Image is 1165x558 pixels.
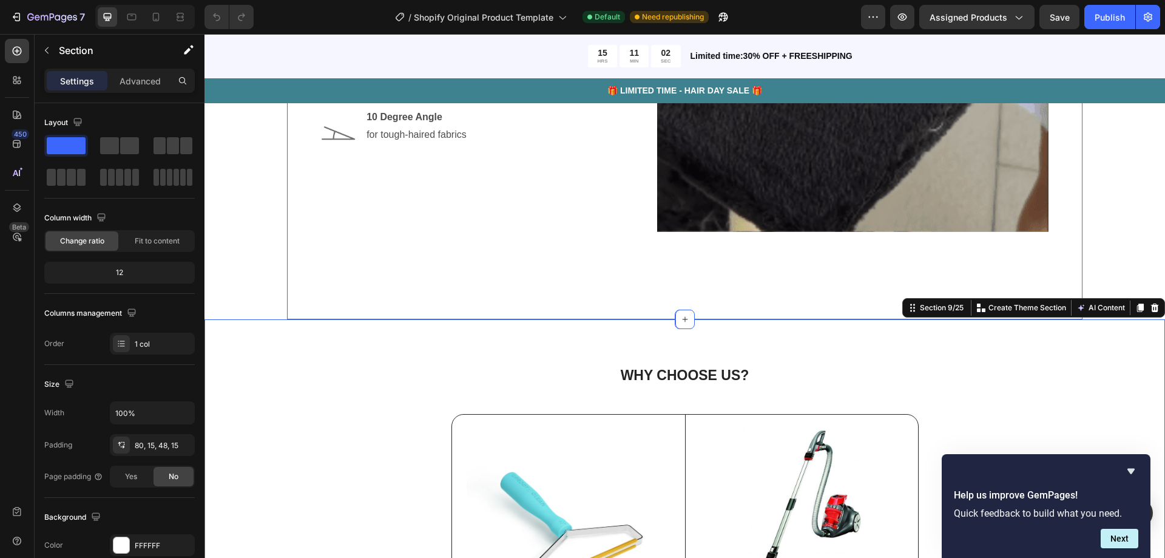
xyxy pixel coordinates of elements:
[44,115,85,131] div: Layout
[60,236,104,247] span: Change ratio
[135,540,192,551] div: FFFFFF
[44,471,103,482] div: Page padding
[135,339,192,350] div: 1 col
[44,440,72,451] div: Padding
[954,464,1138,548] div: Help us improve GemPages!
[414,11,553,24] span: Shopify Original Product Template
[9,222,29,232] div: Beta
[125,471,137,482] span: Yes
[1095,11,1125,24] div: Publish
[1084,5,1135,29] button: Publish
[930,11,1007,24] span: Assigned Products
[12,129,29,139] div: 450
[1101,529,1138,548] button: Next question
[919,5,1035,29] button: Assigned Products
[135,236,180,247] span: Fit to content
[595,12,620,22] span: Default
[169,471,178,482] span: No
[954,508,1138,519] p: Quick feedback to build what you need.
[408,11,411,24] span: /
[44,305,139,322] div: Columns management
[204,5,254,29] div: Undo/Redo
[5,5,90,29] button: 7
[416,333,545,349] strong: WHY CHOOSE US?
[120,75,161,87] p: Advanced
[44,376,76,393] div: Size
[870,267,923,281] button: AI Content
[784,268,862,279] p: Create Theme Section
[110,402,194,424] input: Auto
[60,75,94,87] p: Settings
[1039,5,1079,29] button: Save
[44,407,64,418] div: Width
[44,540,63,551] div: Color
[954,488,1138,503] h2: Help us improve GemPages!
[79,10,85,24] p: 7
[642,12,704,22] span: Need republishing
[204,34,1165,558] iframe: Design area
[1124,464,1138,478] button: Hide survey
[713,268,761,279] div: Section 9/25
[135,440,192,451] div: 80, 15, 48, 15
[44,338,64,349] div: Order
[59,43,158,58] p: Section
[1050,12,1070,22] span: Save
[44,210,109,226] div: Column width
[47,264,192,281] div: 12
[44,509,103,526] div: Background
